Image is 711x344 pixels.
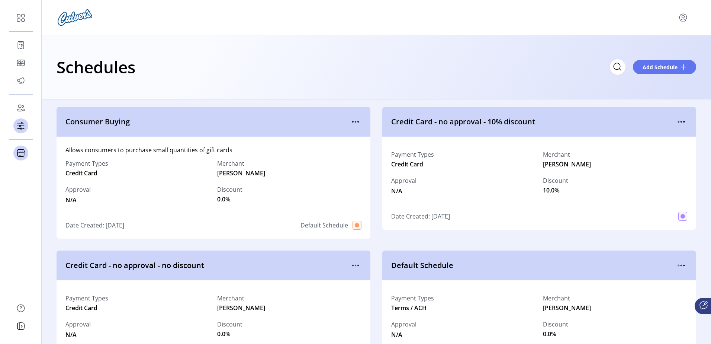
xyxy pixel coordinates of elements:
h1: Schedules [57,54,135,80]
label: Merchant [217,294,265,303]
label: Discount [217,320,242,329]
label: Discount [543,320,568,329]
div: Allows consumers to purchase small quantities of gift cards [65,146,361,155]
span: Credit Card [391,160,423,169]
img: logo [57,7,92,28]
span: Approval [65,185,91,194]
span: [PERSON_NAME] [543,160,591,169]
span: 10.0% [543,186,560,195]
label: Payment Types [391,294,434,303]
span: N/A [65,329,91,339]
button: menu [350,259,361,271]
button: Add Schedule [633,60,696,74]
button: menu [350,116,361,128]
span: N/A [391,185,416,195]
span: Date Created: [DATE] [391,212,450,221]
span: Add Schedule [643,63,678,71]
span: Default Schedule [391,260,675,271]
span: Date Created: [DATE] [65,221,124,230]
span: [PERSON_NAME] [217,303,265,312]
span: 0.0% [543,329,556,338]
span: N/A [65,194,91,204]
span: Approval [65,320,91,329]
span: Credit Card - no approval - 10% discount [391,116,675,127]
span: Approval [391,176,416,185]
button: menu [677,12,689,23]
label: Merchant [217,159,265,168]
span: Terms / ACH [391,303,427,312]
label: Payment Types [391,150,434,159]
span: N/A [391,329,416,339]
label: Payment Types [65,159,108,168]
span: Default Schedule [300,221,348,230]
span: [PERSON_NAME] [543,303,591,312]
span: Credit Card - no approval - no discount [65,260,350,271]
span: Credit Card [65,303,97,312]
span: Consumer Buying [65,116,350,127]
label: Merchant [543,150,591,159]
input: Search [610,59,625,75]
span: 0.0% [217,329,231,338]
span: Approval [391,320,416,329]
span: Credit Card [65,169,97,178]
span: [PERSON_NAME] [217,169,265,178]
label: Discount [217,185,242,194]
label: Merchant [543,294,591,303]
button: menu [675,116,687,128]
label: Payment Types [65,294,108,303]
label: Discount [543,176,568,185]
button: menu [675,259,687,271]
span: 0.0% [217,195,231,204]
